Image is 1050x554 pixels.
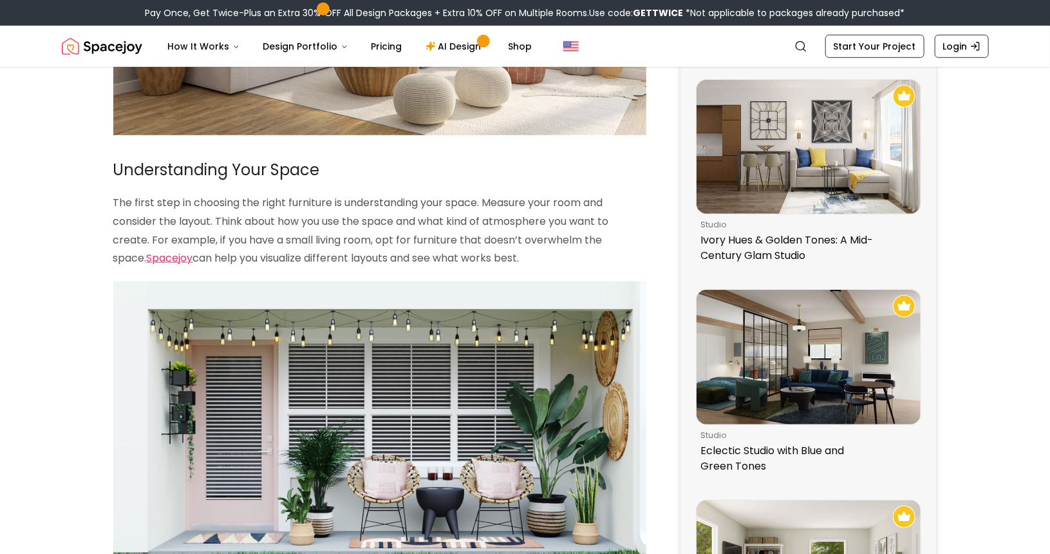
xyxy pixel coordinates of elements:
[147,251,193,265] a: Spacejoy
[696,79,921,269] a: Ivory Hues & Golden Tones: A Mid-Century Glam StudioRecommended Spacejoy Design - Ivory Hues & Go...
[696,289,921,479] a: Eclectic Studio with Blue and Green TonesRecommended Spacejoy Design - Eclectic Studio with Blue ...
[825,35,924,58] a: Start Your Project
[415,33,496,59] a: AI Design
[684,6,905,19] span: *Not applicable to packages already purchased*
[701,233,911,263] p: Ivory Hues & Golden Tones: A Mid-Century Glam Studio
[701,220,911,230] p: studio
[62,33,142,59] img: Spacejoy Logo
[697,80,921,215] img: Ivory Hues & Golden Tones: A Mid-Century Glam Studio
[701,430,911,441] p: studio
[158,33,250,59] button: How It Works
[935,35,989,58] a: Login
[633,6,684,19] b: GETTWICE
[158,33,543,59] nav: Main
[893,506,915,528] img: Recommended Spacejoy Design - Transitional Bedroom With A Touch Of Coastal Drama
[498,33,543,59] a: Shop
[253,33,359,59] button: Design Portfolio
[62,33,142,59] a: Spacejoy
[361,33,413,59] a: Pricing
[701,443,911,474] p: Eclectic Studio with Blue and Green Tones
[893,295,915,318] img: Recommended Spacejoy Design - Eclectic Studio with Blue and Green Tones
[590,6,684,19] span: Use code:
[893,85,915,108] img: Recommended Spacejoy Design - Ivory Hues & Golden Tones: A Mid-Century Glam Studio
[113,194,646,268] p: The first step in choosing the right furniture is understanding your space. Measure your room and...
[697,290,921,425] img: Eclectic Studio with Blue and Green Tones
[62,26,989,67] nav: Global
[563,39,579,54] img: United States
[145,6,905,19] div: Pay Once, Get Twice-Plus an Extra 30% OFF All Design Packages + Extra 10% OFF on Multiple Rooms.
[113,156,646,184] h2: Understanding Your Space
